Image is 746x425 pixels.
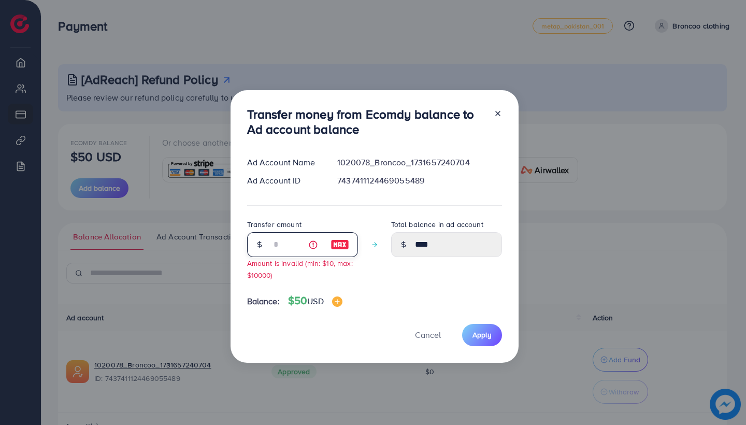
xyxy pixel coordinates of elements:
img: image [331,238,349,251]
div: 7437411124469055489 [329,175,510,187]
button: Cancel [402,324,454,346]
label: Transfer amount [247,219,302,230]
span: Cancel [415,329,441,341]
div: 1020078_Broncoo_1731657240704 [329,157,510,168]
button: Apply [462,324,502,346]
span: Balance: [247,295,280,307]
span: Apply [472,330,492,340]
div: Ad Account ID [239,175,329,187]
img: image [332,296,342,307]
h4: $50 [288,294,342,307]
span: USD [307,295,323,307]
small: Amount is invalid (min: $10, max: $10000) [247,258,353,280]
div: Ad Account Name [239,157,329,168]
label: Total balance in ad account [391,219,483,230]
h3: Transfer money from Ecomdy balance to Ad account balance [247,107,485,137]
